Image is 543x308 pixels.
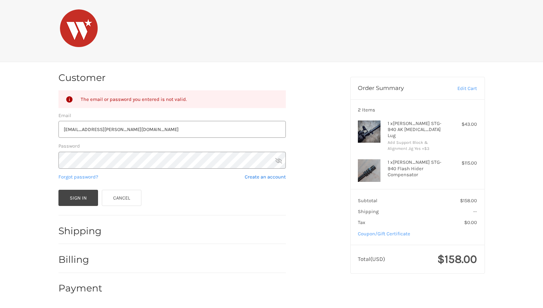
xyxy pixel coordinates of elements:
[58,254,103,265] h2: Billing
[388,159,445,178] h4: 1 x [PERSON_NAME] STG-940 Flash Hider Compensator
[58,282,103,294] h2: Payment
[358,85,442,92] h3: Order Summary
[58,112,286,119] label: Email
[245,174,286,180] a: Create an account
[81,95,279,103] div: The email or password you entered is not valid.
[358,198,377,203] span: Subtotal
[102,190,142,206] a: Cancel
[442,85,477,92] a: Edit Cart
[447,159,477,167] div: $115.00
[58,142,286,150] label: Password
[473,209,477,214] span: --
[58,225,103,237] h2: Shipping
[58,190,98,206] button: Sign In
[358,107,477,113] h3: 2 Items
[358,220,365,225] span: Tax
[388,120,445,139] h4: 1 x [PERSON_NAME] STG-940 AK [MEDICAL_DATA] Lug
[358,231,410,236] a: Coupon/Gift Certificate
[58,72,106,84] h2: Customer
[447,120,477,128] div: $43.00
[358,209,379,214] span: Shipping
[437,252,477,266] span: $158.00
[58,174,98,180] a: Forgot password?
[464,220,477,225] span: $0.00
[460,198,477,203] span: $158.00
[388,140,445,152] li: Add Support Block & Alignment Jig Yes +$3
[358,256,385,262] span: Total (USD)
[60,9,98,47] img: Warsaw Wood Co.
